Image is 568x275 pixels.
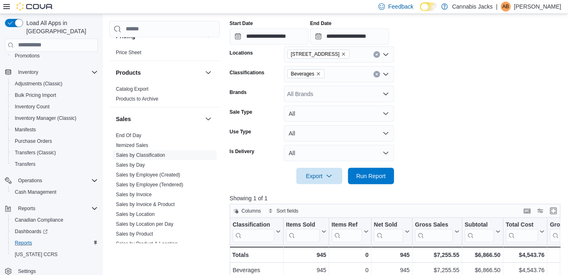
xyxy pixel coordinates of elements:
[116,68,202,76] button: Products
[415,250,459,260] div: $7,255.55
[116,201,175,207] span: Sales by Invoice & Product
[12,148,59,158] a: Transfers (Classic)
[452,2,493,11] p: Cannabis Jacks
[233,221,274,229] div: Classification
[15,138,52,144] span: Purchase Orders
[383,71,389,78] button: Open list of options
[287,50,350,59] span: 518 Great Northern Rd Unit 1
[109,47,220,60] div: Pricing
[15,204,98,213] span: Reports
[116,115,202,123] button: Sales
[15,126,36,133] span: Manifests
[230,28,309,45] input: Press the down key to open a popover containing a calendar.
[16,2,53,11] img: Cova
[8,101,101,112] button: Inventory Count
[310,28,389,45] input: Press the down key to open a popover containing a calendar.
[284,125,394,142] button: All
[203,67,213,77] button: Products
[15,176,46,186] button: Operations
[2,175,101,186] button: Operations
[12,136,98,146] span: Purchase Orders
[15,115,76,121] span: Inventory Manager (Classic)
[116,49,141,55] a: Price Sheet
[15,53,40,59] span: Promotions
[265,206,302,216] button: Sort fields
[284,145,394,161] button: All
[522,206,532,216] button: Keyboard shortcuts
[465,221,494,229] div: Subtotal
[465,221,501,242] button: Subtotal
[116,191,152,197] span: Sales by Invoice
[506,250,545,260] div: $4,543.76
[116,68,141,76] h3: Products
[116,172,180,177] a: Sales by Employee (Created)
[2,203,101,214] button: Reports
[116,181,183,188] span: Sales by Employee (Tendered)
[15,161,35,167] span: Transfers
[15,80,62,87] span: Adjustments (Classic)
[8,147,101,158] button: Transfers (Classic)
[8,237,101,249] button: Reports
[12,159,39,169] a: Transfers
[230,109,252,115] label: Sale Type
[12,215,67,225] a: Canadian Compliance
[356,172,386,180] span: Run Report
[8,78,101,89] button: Adjustments (Classic)
[109,84,220,107] div: Products
[2,66,101,78] button: Inventory
[233,265,281,275] div: Beverages
[8,50,101,62] button: Promotions
[12,187,60,197] a: Cash Management
[301,168,337,184] span: Export
[8,135,101,147] button: Purchase Orders
[116,162,145,167] a: Sales by Day
[116,132,141,138] span: End Of Day
[415,221,459,242] button: Gross Sales
[374,221,403,242] div: Net Sold
[291,50,340,58] span: [STREET_ADDRESS]
[12,148,98,158] span: Transfers (Classic)
[286,250,326,260] div: 945
[15,217,63,223] span: Canadian Compliance
[12,250,98,259] span: Washington CCRS
[506,221,538,229] div: Total Cost
[536,206,545,216] button: Display options
[233,221,281,242] button: Classification
[12,79,98,89] span: Adjustments (Classic)
[12,125,98,135] span: Manifests
[465,250,501,260] div: $6,866.50
[15,228,48,235] span: Dashboards
[116,181,183,187] a: Sales by Employee (Tendered)
[116,96,158,101] a: Products to Archive
[116,201,175,207] a: Sales by Invoice & Product
[116,152,165,158] a: Sales by Classification
[230,194,564,202] p: Showing 1 of 1
[116,86,148,92] a: Catalog Export
[310,20,332,27] label: End Date
[12,125,39,135] a: Manifests
[287,69,325,78] span: Beverages
[332,221,362,242] div: Items Ref
[12,159,98,169] span: Transfers
[388,2,413,11] span: Feedback
[230,148,254,155] label: Is Delivery
[15,204,39,213] button: Reports
[116,132,141,138] a: End Of Day
[348,168,394,184] button: Run Report
[549,206,559,216] button: Enter fullscreen
[116,240,178,247] span: Sales by Product & Location
[8,226,101,237] a: Dashboards
[230,128,251,135] label: Use Type
[12,227,98,236] span: Dashboards
[15,149,56,156] span: Transfers (Classic)
[506,265,545,275] div: $4,543.76
[332,221,362,229] div: Items Ref
[383,51,389,58] button: Open list of options
[316,71,321,76] button: Remove Beverages from selection in this group
[116,241,178,246] a: Sales by Product & Location
[465,221,494,242] div: Subtotal
[18,205,35,212] span: Reports
[12,113,98,123] span: Inventory Manager (Classic)
[374,265,410,275] div: 945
